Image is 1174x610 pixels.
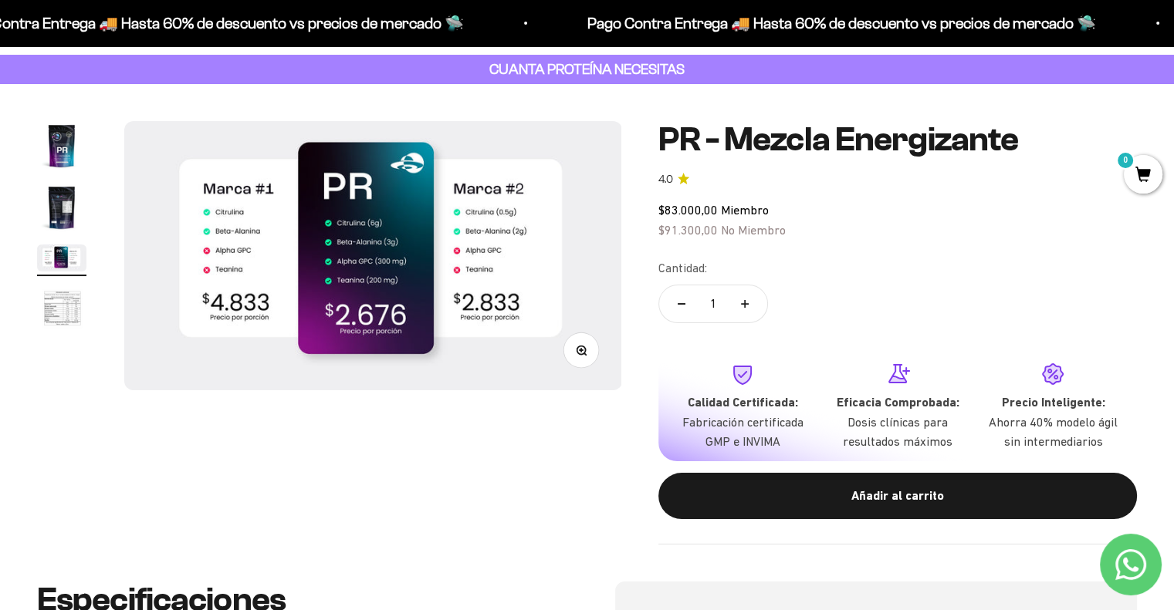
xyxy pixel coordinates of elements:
[689,486,1106,506] div: Añadir al carrito
[658,258,707,278] label: Cantidad:
[658,171,1137,188] a: 4.04.0 de 5.0 estrellas
[37,244,86,271] img: PR - Mezcla Energizante
[687,395,797,409] strong: Calidad Certificada:
[1116,151,1135,170] mark: 0
[124,121,622,389] img: PR - Mezcla Energizante
[658,223,718,237] span: $91.300,00
[721,203,769,217] span: Miembro
[837,395,959,409] strong: Eficacia Comprobada:
[677,413,807,452] p: Fabricación certificada GMP e INVIMA
[489,61,685,77] strong: CUANTA PROTEÍNA NECESITAS
[586,11,1094,35] p: Pago Contra Entrega 🚚 Hasta 60% de descuento vs precios de mercado 🛸
[833,413,963,452] p: Dosis clínicas para resultados máximos
[988,413,1118,452] p: Ahorra 40% modelo ágil sin intermediarios
[659,285,704,322] button: Reducir cantidad
[722,285,767,322] button: Aumentar cantidad
[37,183,86,237] button: Ir al artículo 2
[37,183,86,232] img: PR - Mezcla Energizante
[37,244,86,276] button: Ir al artículo 3
[658,203,718,217] span: $83.000,00
[37,284,86,339] button: Ir al artículo 4
[658,473,1137,519] button: Añadir al carrito
[1124,167,1162,184] a: 0
[1001,395,1105,409] strong: Precio Inteligente:
[37,284,86,335] img: PR - Mezcla Energizante
[721,223,786,237] span: No Miembro
[37,121,86,175] button: Ir al artículo 1
[37,121,86,170] img: PR - Mezcla Energizante
[658,171,673,188] span: 4.0
[658,121,1137,158] h1: PR - Mezcla Energizante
